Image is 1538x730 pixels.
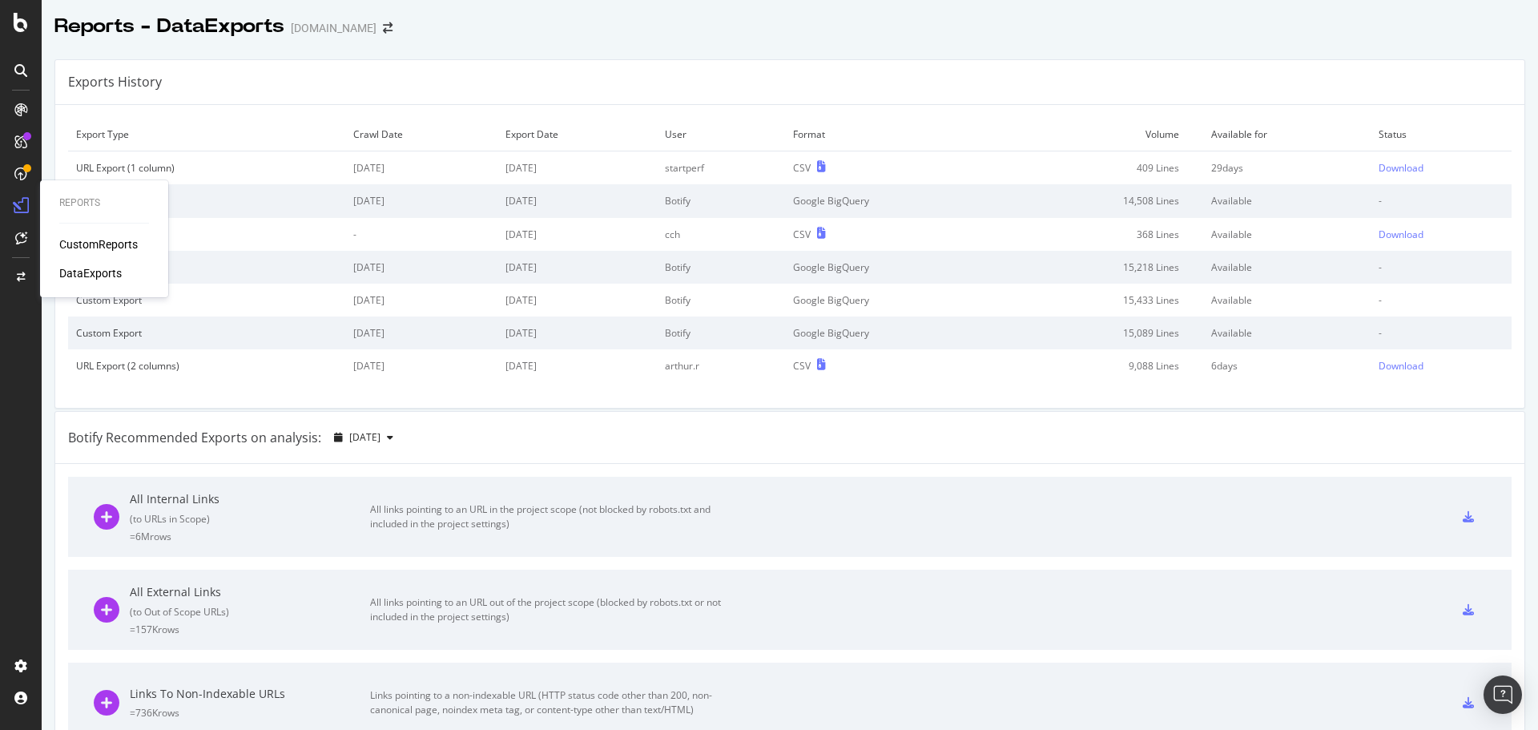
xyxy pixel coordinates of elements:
td: - [345,218,497,251]
td: startperf [657,151,785,185]
td: Format [785,118,999,151]
div: Download [1379,228,1423,241]
div: csv-export [1463,511,1474,522]
td: [DATE] [345,349,497,382]
div: All External Links [130,584,370,600]
div: Custom Export [76,326,337,340]
div: = 6M rows [130,530,370,543]
td: arthur.r [657,349,785,382]
div: URL Export (2 columns) [76,359,337,373]
div: arrow-right-arrow-left [383,22,393,34]
td: 368 Lines [999,218,1203,251]
div: Custom Export [76,260,337,274]
td: 29 days [1203,151,1371,185]
div: Reports [59,196,149,210]
td: Export Type [68,118,345,151]
td: Available for [1203,118,1371,151]
td: Google BigQuery [785,251,999,284]
div: [DOMAIN_NAME] [291,20,376,36]
td: Botify [657,251,785,284]
div: CSV [793,359,811,373]
a: Download [1379,228,1504,241]
td: 14,508 Lines [999,184,1203,217]
div: Available [1211,228,1363,241]
div: CSV [793,228,811,241]
td: 6 days [1203,349,1371,382]
td: [DATE] [345,284,497,317]
span: 2025 Sep. 16th [349,430,380,444]
div: All links pointing to an URL in the project scope (not blocked by robots.txt and included in the ... [370,502,731,531]
td: [DATE] [497,317,657,349]
td: [DATE] [497,151,657,185]
td: - [1371,251,1512,284]
div: Available [1211,326,1363,340]
td: - [1371,317,1512,349]
td: [DATE] [497,251,657,284]
a: DataExports [59,265,122,281]
div: CSV [793,161,811,175]
td: 15,218 Lines [999,251,1203,284]
div: ( to Out of Scope URLs ) [130,605,370,619]
div: Exports History [68,73,162,91]
td: [DATE] [497,184,657,217]
td: cch [657,218,785,251]
div: Download [1379,359,1423,373]
div: Links pointing to a non-indexable URL (HTTP status code other than 200, non-canonical page, noind... [370,688,731,717]
div: Export [76,228,337,241]
a: Download [1379,359,1504,373]
td: Export Date [497,118,657,151]
div: Available [1211,293,1363,307]
td: Volume [999,118,1203,151]
td: [DATE] [345,151,497,185]
td: [DATE] [497,218,657,251]
td: 15,433 Lines [999,284,1203,317]
div: Links To Non-Indexable URLs [130,686,370,702]
div: Open Intercom Messenger [1484,676,1522,714]
div: Available [1211,194,1363,208]
div: All Internal Links [130,491,370,507]
div: Available [1211,260,1363,274]
div: Botify Recommended Exports on analysis: [68,429,321,447]
td: Botify [657,317,785,349]
div: All links pointing to an URL out of the project scope (blocked by robots.txt or not included in t... [370,595,731,624]
td: User [657,118,785,151]
div: = 736K rows [130,706,370,720]
div: Custom Export [76,293,337,307]
div: ( to URLs in Scope ) [130,512,370,526]
td: Google BigQuery [785,184,999,217]
td: Botify [657,184,785,217]
div: Reports - DataExports [54,13,284,40]
td: Botify [657,284,785,317]
td: Crawl Date [345,118,497,151]
td: 15,089 Lines [999,317,1203,349]
td: - [1371,284,1512,317]
div: Custom Export [76,194,337,208]
td: Status [1371,118,1512,151]
td: - [1371,184,1512,217]
td: 409 Lines [999,151,1203,185]
td: Google BigQuery [785,317,999,349]
div: Download [1379,161,1423,175]
div: csv-export [1463,604,1474,615]
td: [DATE] [497,284,657,317]
td: [DATE] [345,251,497,284]
button: [DATE] [328,425,400,450]
a: Download [1379,161,1504,175]
div: csv-export [1463,697,1474,708]
td: [DATE] [345,317,497,349]
div: = 157K rows [130,623,370,636]
td: Google BigQuery [785,284,999,317]
td: [DATE] [345,184,497,217]
a: CustomReports [59,236,138,252]
div: URL Export (1 column) [76,161,337,175]
td: 9,088 Lines [999,349,1203,382]
td: [DATE] [497,349,657,382]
